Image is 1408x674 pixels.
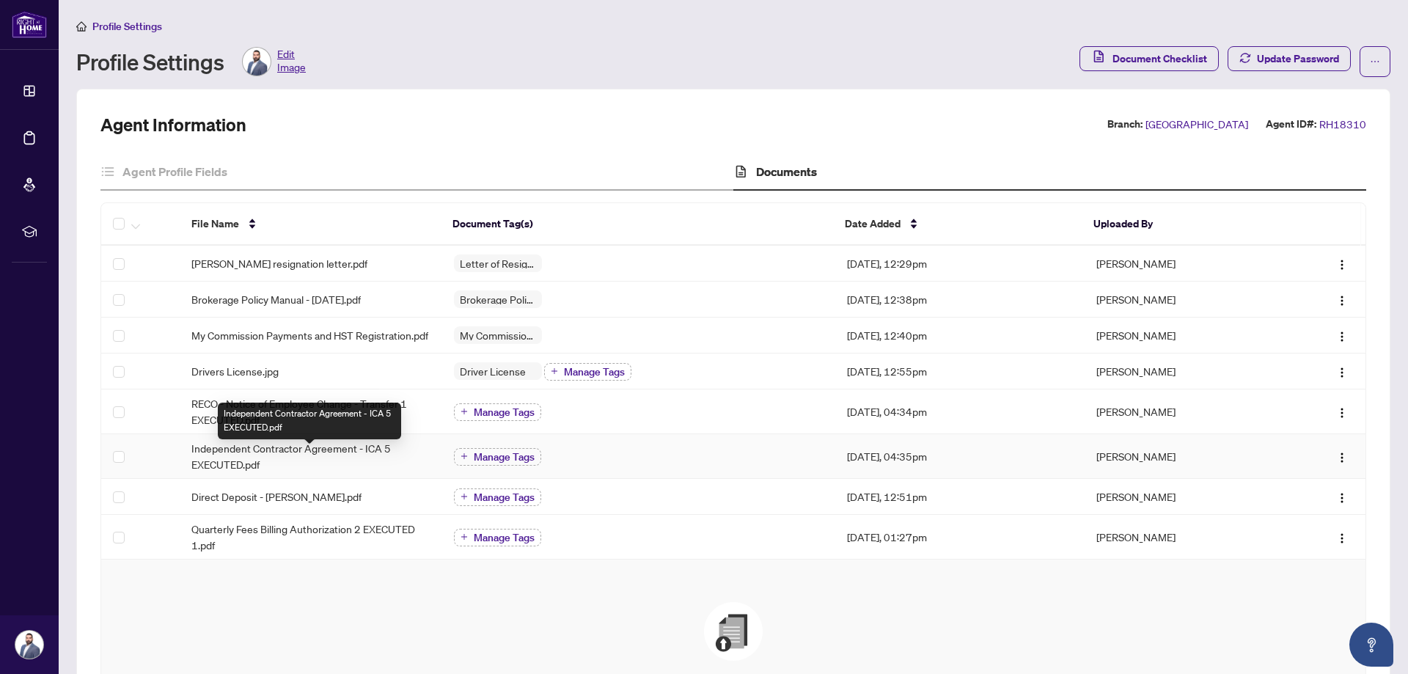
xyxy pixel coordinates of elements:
img: Profile Icon [243,48,271,76]
span: Document Checklist [1112,47,1207,70]
button: Logo [1330,444,1354,468]
button: Manage Tags [454,403,541,421]
span: Independent Contractor Agreement - ICA 5 EXECUTED.pdf [191,440,430,472]
td: [DATE], 12:38pm [835,282,1085,318]
td: [PERSON_NAME] [1085,282,1281,318]
td: [DATE], 04:34pm [835,389,1085,434]
img: Logo [1336,367,1348,378]
th: Date Added [833,203,1082,246]
td: [PERSON_NAME] [1085,354,1281,389]
span: Brokerage Policy Manual - [DATE].pdf [191,291,361,307]
button: Logo [1330,400,1354,423]
td: [DATE], 12:55pm [835,354,1085,389]
td: [PERSON_NAME] [1085,479,1281,515]
td: [DATE], 12:29pm [835,246,1085,282]
span: Manage Tags [564,367,625,377]
span: Date Added [845,216,901,232]
button: Logo [1330,323,1354,347]
span: Profile Settings [92,20,162,33]
button: Logo [1330,525,1354,549]
th: Uploaded By [1082,203,1277,246]
span: Driver License [454,366,532,376]
td: [PERSON_NAME] [1085,318,1281,354]
span: Quarterly Fees Billing Authorization 2 EXECUTED 1.pdf [191,521,430,553]
button: Logo [1330,359,1354,383]
img: Logo [1336,295,1348,307]
img: Logo [1336,259,1348,271]
img: Logo [1336,331,1348,343]
span: My Commission Payments and HST Registration.pdf [191,327,428,343]
span: Manage Tags [474,407,535,417]
img: Logo [1336,492,1348,504]
button: Manage Tags [454,529,541,546]
span: Manage Tags [474,492,535,502]
button: Logo [1330,252,1354,275]
span: My Commission Payments & HST Registration [454,330,542,340]
h4: Documents [756,163,817,180]
div: Independent Contractor Agreement - ICA 5 EXECUTED.pdf [218,403,401,439]
span: Update Password [1257,47,1339,70]
span: RECO - Notice of Employee Change - Transfer 1 EXECUTED.pdf [191,395,430,428]
span: plus [551,367,558,375]
span: plus [461,533,468,541]
button: Open asap [1349,623,1393,667]
span: Direct Deposit - [PERSON_NAME].pdf [191,488,362,505]
img: Logo [1336,452,1348,464]
td: [PERSON_NAME] [1085,515,1281,560]
img: File Upload [704,602,763,661]
span: Brokerage Policy Manual [454,294,542,304]
label: Branch: [1107,116,1143,133]
span: home [76,21,87,32]
td: [DATE], 01:27pm [835,515,1085,560]
td: [PERSON_NAME] [1085,246,1281,282]
button: Manage Tags [454,488,541,506]
span: Letter of Resignation [454,258,542,268]
td: [PERSON_NAME] [1085,389,1281,434]
td: [DATE], 12:40pm [835,318,1085,354]
label: Agent ID#: [1266,116,1316,133]
span: Edit Image [277,47,306,76]
th: File Name [180,203,441,246]
span: plus [461,493,468,500]
button: Update Password [1228,46,1351,71]
div: Profile Settings [76,47,306,76]
span: Manage Tags [474,452,535,462]
img: logo [12,11,47,38]
span: plus [461,408,468,415]
h4: Agent Profile Fields [122,163,227,180]
span: Drivers License.jpg [191,363,279,379]
button: Logo [1330,485,1354,508]
button: Manage Tags [454,448,541,466]
th: Document Tag(s) [441,203,833,246]
h2: Agent Information [100,113,246,136]
span: File Name [191,216,239,232]
img: Profile Icon [15,631,43,659]
td: [DATE], 12:51pm [835,479,1085,515]
td: [DATE], 04:35pm [835,434,1085,479]
span: RH18310 [1319,116,1366,133]
button: Manage Tags [544,363,631,381]
button: Logo [1330,287,1354,311]
span: plus [461,453,468,460]
span: Manage Tags [474,532,535,543]
button: Document Checklist [1079,46,1219,71]
td: [PERSON_NAME] [1085,434,1281,479]
img: Logo [1336,532,1348,544]
img: Logo [1336,407,1348,419]
span: [PERSON_NAME] resignation letter.pdf [191,255,367,271]
span: [GEOGRAPHIC_DATA] [1145,116,1248,133]
span: ellipsis [1370,56,1380,67]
